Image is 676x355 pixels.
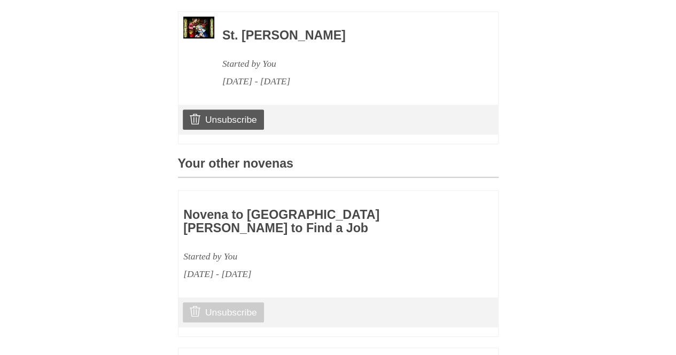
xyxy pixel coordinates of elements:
img: Novena image [183,17,214,38]
div: [DATE] - [DATE] [183,265,430,283]
div: [DATE] - [DATE] [222,73,469,90]
div: Started by You [222,55,469,73]
a: Unsubscribe [183,109,263,130]
a: Unsubscribe [183,302,263,322]
h3: Novena to [GEOGRAPHIC_DATA][PERSON_NAME] to Find a Job [183,208,430,235]
h3: Your other novenas [178,157,499,178]
h3: St. [PERSON_NAME] [222,29,469,43]
div: Started by You [183,248,430,265]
